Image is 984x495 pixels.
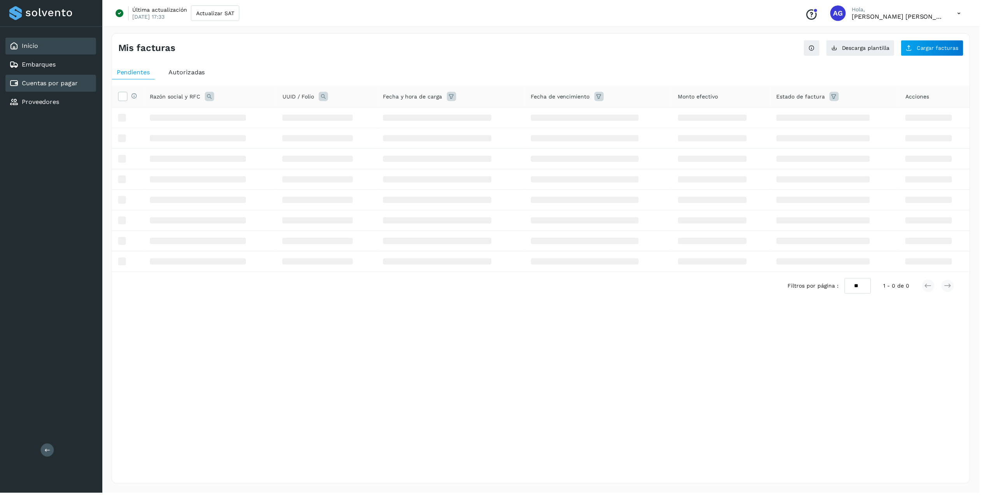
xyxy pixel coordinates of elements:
[5,75,96,92] div: Cuentas por pagar
[830,40,899,56] button: Descarga plantilla
[910,93,933,101] span: Acciones
[119,43,176,54] h4: Mis facturas
[5,38,96,55] div: Inicio
[22,61,56,68] a: Embarques
[133,6,188,13] p: Última actualización
[791,283,842,291] span: Filtros por página :
[192,5,240,21] button: Actualizar SAT
[856,13,949,20] p: Abigail Gonzalez Leon
[197,11,235,16] span: Actualizar SAT
[5,56,96,74] div: Embarques
[22,42,38,50] a: Inicio
[385,93,444,101] span: Fecha y hora de carga
[905,40,968,56] button: Cargar facturas
[846,46,894,51] span: Descarga plantilla
[780,93,829,101] span: Estado de factura
[888,283,914,291] span: 1 - 0 de 0
[117,69,151,76] span: Pendientes
[533,93,593,101] span: Fecha de vencimiento
[169,69,206,76] span: Autorizadas
[22,98,60,106] a: Proveedores
[681,93,721,101] span: Monto efectivo
[5,94,96,111] div: Proveedores
[151,93,201,101] span: Razón social y RFC
[856,6,949,13] p: Hola,
[921,46,963,51] span: Cargar facturas
[22,80,78,87] a: Cuentas por pagar
[133,13,165,20] p: [DATE] 17:33
[284,93,316,101] span: UUID / Folio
